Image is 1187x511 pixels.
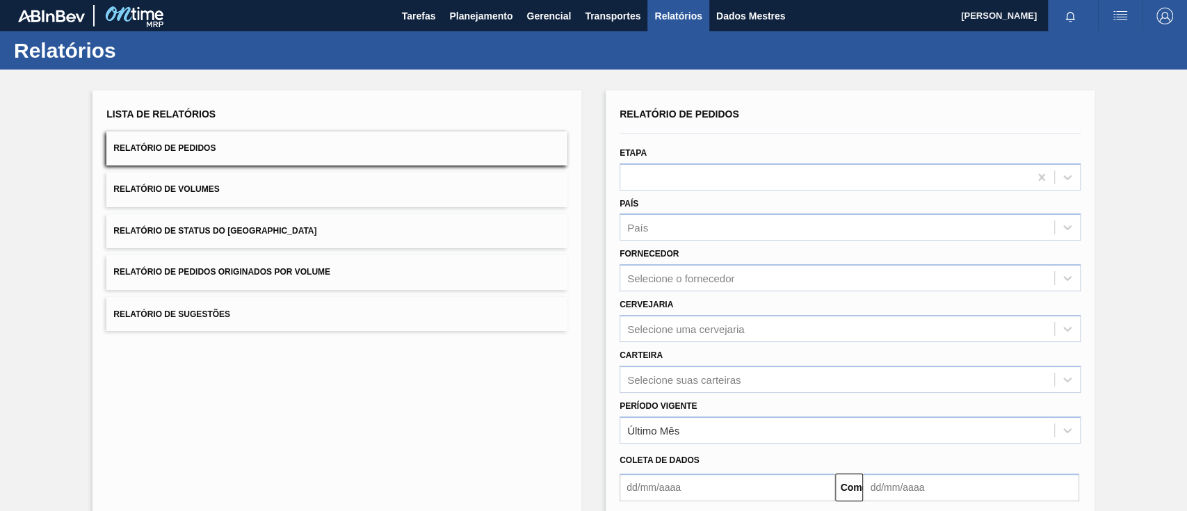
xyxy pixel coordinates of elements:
font: [PERSON_NAME] [961,10,1037,21]
img: TNhmsLtSVTkK8tSr43FrP2fwEKptu5GPRR3wAAAABJRU5ErkJggg== [18,10,85,22]
font: Relatório de Status do [GEOGRAPHIC_DATA] [113,226,316,236]
font: Coleta de dados [620,455,700,465]
font: País [627,222,648,234]
font: País [620,199,638,209]
font: Transportes [585,10,640,22]
button: Comeu [835,473,863,501]
button: Relatório de Status do [GEOGRAPHIC_DATA] [106,214,567,248]
button: Relatório de Pedidos Originados por Volume [106,255,567,289]
font: Planejamento [449,10,512,22]
input: dd/mm/aaaa [863,473,1079,501]
img: ações do usuário [1112,8,1129,24]
font: Relatório de Pedidos Originados por Volume [113,268,330,277]
font: Relatório de Pedidos [620,108,739,120]
font: Período Vigente [620,401,697,411]
font: Relatórios [14,39,116,62]
font: Selecione o fornecedor [627,273,734,284]
font: Tarefas [402,10,436,22]
button: Relatório de Sugestões [106,297,567,331]
font: Etapa [620,148,647,158]
input: dd/mm/aaaa [620,473,835,501]
font: Último Mês [627,424,679,436]
img: Sair [1156,8,1173,24]
font: Relatório de Volumes [113,185,219,195]
button: Notificações [1048,6,1092,26]
button: Relatório de Volumes [106,172,567,206]
font: Gerencial [526,10,571,22]
font: Selecione uma cervejaria [627,323,744,334]
font: Relatório de Pedidos [113,143,216,153]
font: Dados Mestres [716,10,786,22]
font: Cervejaria [620,300,673,309]
font: Fornecedor [620,249,679,259]
font: Comeu [840,482,873,493]
font: Selecione suas carteiras [627,373,741,385]
font: Carteira [620,350,663,360]
button: Relatório de Pedidos [106,131,567,165]
font: Relatórios [654,10,702,22]
font: Lista de Relatórios [106,108,216,120]
font: Relatório de Sugestões [113,309,230,318]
